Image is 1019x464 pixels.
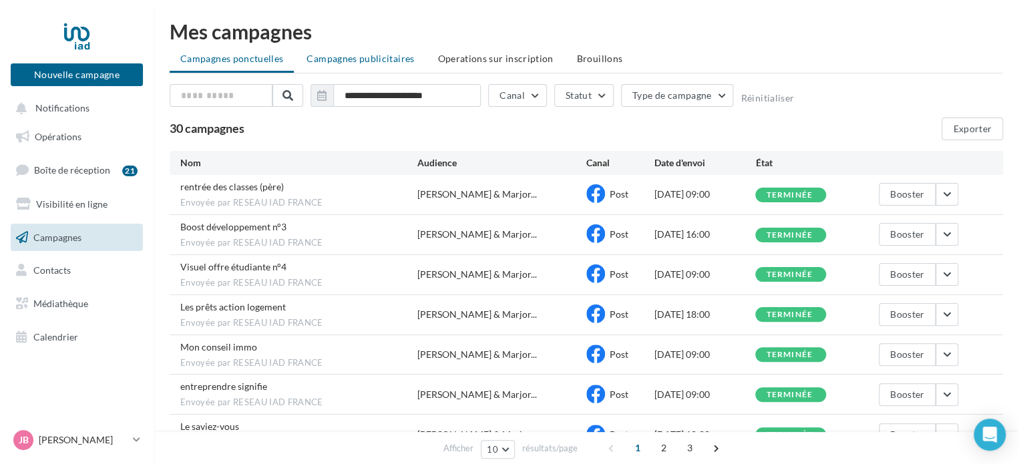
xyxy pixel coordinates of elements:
div: Mes campagnes [170,21,1003,41]
span: [PERSON_NAME] & Marjor... [417,228,537,241]
button: Canal [488,84,547,107]
div: [DATE] 09:00 [654,388,755,401]
button: Type de campagne [621,84,734,107]
span: Campagnes [33,231,81,242]
div: Nom [180,156,417,170]
a: Calendrier [8,323,146,351]
span: Visibilité en ligne [36,198,108,210]
span: Post [610,268,628,280]
span: [PERSON_NAME] & Marjor... [417,268,537,281]
span: Post [610,308,628,320]
button: Nouvelle campagne [11,63,143,86]
span: Post [610,228,628,240]
span: Opérations [35,131,81,142]
span: Campagnes publicitaires [307,53,414,64]
div: Audience [417,156,586,170]
span: [PERSON_NAME] & Marjor... [417,308,537,321]
a: Campagnes [8,224,146,252]
div: [DATE] 09:00 [654,268,755,281]
span: résultats/page [522,442,578,455]
div: Date d'envoi [654,156,755,170]
span: Contacts [33,264,71,276]
span: rentrée des classes (père) [180,181,284,192]
div: terminée [766,391,813,399]
span: Envoyée par RESEAU IAD FRANCE [180,237,417,249]
span: [PERSON_NAME] & Marjor... [417,388,537,401]
span: Post [610,429,628,440]
span: Le saviez-vous [180,421,239,432]
span: Boost développement n°3 [180,221,286,232]
span: Calendrier [33,331,78,342]
div: [DATE] 18:00 [654,308,755,321]
a: Boîte de réception21 [8,156,146,184]
span: Envoyée par RESEAU IAD FRANCE [180,277,417,289]
div: [DATE] 09:00 [654,188,755,201]
p: [PERSON_NAME] [39,433,128,447]
span: Envoyée par RESEAU IAD FRANCE [180,197,417,209]
a: Visibilité en ligne [8,190,146,218]
button: Booster [879,343,936,366]
button: Booster [879,423,936,446]
div: [DATE] 18:00 [654,428,755,441]
div: Canal [586,156,654,170]
button: Exporter [942,118,1003,140]
div: 21 [122,166,138,176]
span: Post [610,349,628,360]
button: Réinitialiser [741,93,794,103]
span: Mon conseil immo [180,341,257,353]
span: Envoyée par RESEAU IAD FRANCE [180,317,417,329]
span: Envoyée par RESEAU IAD FRANCE [180,397,417,409]
a: Opérations [8,123,146,151]
span: 1 [627,437,648,459]
button: Booster [879,303,936,326]
span: entreprendre signifie [180,381,267,392]
span: Envoyée par RESEAU IAD FRANCE [180,357,417,369]
div: Open Intercom Messenger [974,419,1006,451]
div: [DATE] 09:00 [654,348,755,361]
span: Afficher [443,442,473,455]
span: [PERSON_NAME] & Marjor... [417,348,537,361]
div: terminée [766,191,813,200]
div: [DATE] 16:00 [654,228,755,241]
span: Operations sur inscription [437,53,553,64]
button: Booster [879,383,936,406]
button: Booster [879,263,936,286]
span: Post [610,188,628,200]
span: Brouillons [577,53,623,64]
div: terminée [766,231,813,240]
span: 2 [653,437,674,459]
span: 10 [487,444,498,455]
button: Booster [879,223,936,246]
span: Les prêts action logement [180,301,286,312]
span: Boîte de réception [34,164,110,176]
div: terminée [766,310,813,319]
span: [PERSON_NAME] & Marjor... [417,428,537,441]
span: Notifications [35,103,89,114]
div: terminée [766,351,813,359]
span: Post [610,389,628,400]
span: [PERSON_NAME] & Marjor... [417,188,537,201]
button: Booster [879,183,936,206]
a: Médiathèque [8,290,146,318]
span: JB [19,433,29,447]
span: 3 [679,437,700,459]
a: JB [PERSON_NAME] [11,427,143,453]
span: Visuel offre étudiante n°4 [180,261,286,272]
div: terminée [766,270,813,279]
a: Contacts [8,256,146,284]
button: 10 [481,440,515,459]
button: Statut [554,84,614,107]
span: 30 campagnes [170,121,244,136]
div: État [755,156,857,170]
span: Médiathèque [33,298,88,309]
div: terminée [766,431,813,439]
